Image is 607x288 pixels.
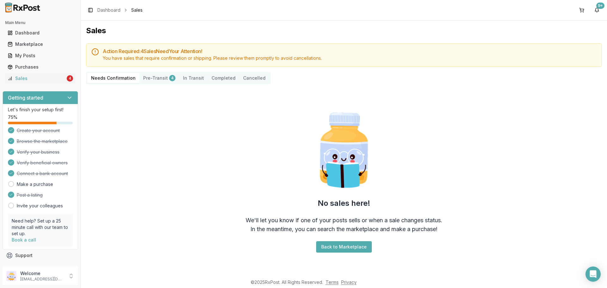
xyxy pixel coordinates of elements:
button: In Transit [179,73,208,83]
p: [EMAIL_ADDRESS][DOMAIN_NAME] [20,277,64,282]
a: Purchases [5,61,76,73]
a: My Posts [5,50,76,61]
img: User avatar [6,271,16,281]
div: Purchases [8,64,73,70]
img: RxPost Logo [3,3,43,13]
a: Dashboard [5,27,76,39]
p: Let's finish your setup first! [8,107,73,113]
a: Marketplace [5,39,76,50]
nav: breadcrumb [97,7,143,13]
span: Verify beneficial owners [17,160,68,166]
span: Connect a bank account [17,170,68,177]
div: Open Intercom Messenger [586,267,601,282]
a: Terms [326,279,339,285]
button: Cancelled [239,73,269,83]
div: We'll let you know if one of your posts sells or when a sale changes status. [246,216,442,225]
button: Sales4 [3,73,78,83]
h2: No sales here! [318,198,370,208]
button: Completed [208,73,239,83]
button: Dashboard [3,28,78,38]
span: Create your account [17,127,60,134]
span: 75 % [8,114,17,120]
div: 9+ [596,3,604,9]
div: You have sales that require confirmation or shipping. Please review them promptly to avoid cancel... [103,55,597,61]
span: Browse the marketplace [17,138,68,144]
a: Sales4 [5,73,76,84]
div: In the meantime, you can search the marketplace and make a purchase! [250,225,438,234]
span: Post a listing [17,192,43,198]
p: Welcome [20,270,64,277]
a: Privacy [341,279,357,285]
a: Invite your colleagues [17,203,63,209]
button: Needs Confirmation [87,73,139,83]
button: Support [3,250,78,261]
button: Pre-Transit [139,73,179,83]
button: Purchases [3,62,78,72]
button: Marketplace [3,39,78,49]
div: Dashboard [8,30,73,36]
h2: Main Menu [5,20,76,25]
div: My Posts [8,52,73,59]
div: 4 [67,75,73,82]
button: 9+ [592,5,602,15]
span: Feedback [15,264,37,270]
a: Dashboard [97,7,120,13]
div: Marketplace [8,41,73,47]
button: Feedback [3,261,78,273]
img: Smart Pill Bottle [303,110,384,191]
p: Need help? Set up a 25 minute call with our team to set up. [12,218,69,237]
a: Make a purchase [17,181,53,187]
span: Verify your business [17,149,59,155]
h5: Action Required: 4 Sale s Need Your Attention! [103,49,597,54]
h1: Sales [86,26,602,36]
button: My Posts [3,51,78,61]
div: 4 [169,75,175,81]
span: Sales [131,7,143,13]
h3: Getting started [8,94,43,101]
button: Back to Marketplace [316,241,372,253]
a: Book a call [12,237,36,242]
div: Sales [8,75,65,82]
